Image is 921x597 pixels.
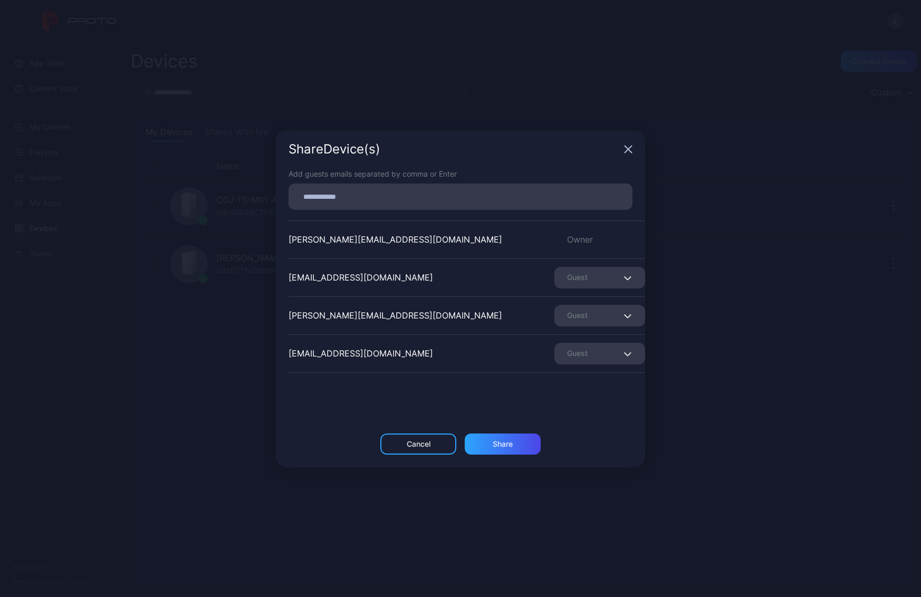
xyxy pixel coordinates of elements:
div: [PERSON_NAME][EMAIL_ADDRESS][DOMAIN_NAME] [289,233,502,246]
div: [EMAIL_ADDRESS][DOMAIN_NAME] [289,347,433,360]
button: Guest [554,305,645,326]
div: [PERSON_NAME][EMAIL_ADDRESS][DOMAIN_NAME] [289,309,502,322]
button: Cancel [380,434,456,455]
div: Cancel [407,440,430,448]
button: Share [465,434,541,455]
div: Share [493,440,513,448]
div: Owner [554,233,645,246]
button: Guest [554,343,645,364]
button: Guest [554,267,645,288]
div: Share Device (s) [289,143,620,156]
div: [EMAIL_ADDRESS][DOMAIN_NAME] [289,271,433,284]
div: Add guests emails separated by comma or Enter [289,168,632,179]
